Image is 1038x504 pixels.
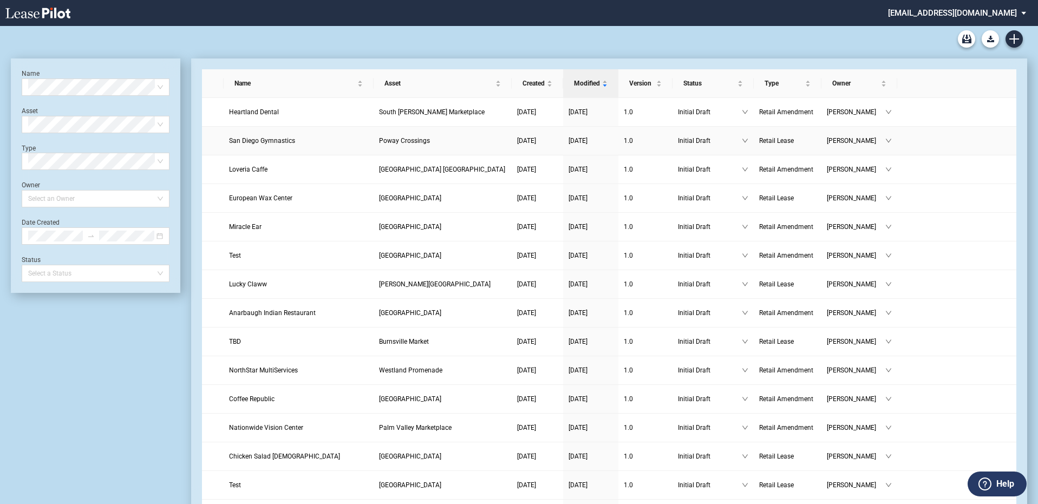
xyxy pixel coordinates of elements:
[759,280,794,288] span: Retail Lease
[624,252,633,259] span: 1 . 0
[624,280,633,288] span: 1 . 0
[517,424,536,431] span: [DATE]
[229,194,292,202] span: European Wax Center
[569,424,587,431] span: [DATE]
[678,164,742,175] span: Initial Draft
[374,69,512,98] th: Asset
[379,338,429,345] span: Burnsville Market
[759,480,816,490] a: Retail Lease
[827,307,885,318] span: [PERSON_NAME]
[563,69,618,98] th: Modified
[759,252,813,259] span: Retail Amendment
[759,193,816,204] a: Retail Lease
[517,166,536,173] span: [DATE]
[379,135,506,146] a: Poway Crossings
[754,69,821,98] th: Type
[742,195,748,201] span: down
[379,395,441,403] span: King Farm Village Center
[759,166,813,173] span: Retail Amendment
[742,338,748,345] span: down
[827,480,885,490] span: [PERSON_NAME]
[517,194,536,202] span: [DATE]
[827,250,885,261] span: [PERSON_NAME]
[22,256,41,264] label: Status
[678,336,742,347] span: Initial Draft
[22,70,40,77] label: Name
[229,221,368,232] a: Miracle Ear
[742,367,748,374] span: down
[229,453,340,460] span: Chicken Salad Chick
[229,108,279,116] span: Heartland Dental
[827,221,885,232] span: [PERSON_NAME]
[229,250,368,261] a: Test
[569,164,613,175] a: [DATE]
[678,480,742,490] span: Initial Draft
[379,108,485,116] span: South Summerlin Marketplace
[683,78,735,89] span: Status
[759,164,816,175] a: Retail Amendment
[379,137,430,145] span: Poway Crossings
[827,365,885,376] span: [PERSON_NAME]
[569,366,587,374] span: [DATE]
[379,451,506,462] a: [GEOGRAPHIC_DATA]
[678,422,742,433] span: Initial Draft
[678,451,742,462] span: Initial Draft
[22,219,60,226] label: Date Created
[379,194,441,202] span: North Ranch Gateway
[678,394,742,404] span: Initial Draft
[678,107,742,117] span: Initial Draft
[759,365,816,376] a: Retail Amendment
[569,250,613,261] a: [DATE]
[569,252,587,259] span: [DATE]
[678,193,742,204] span: Initial Draft
[569,166,587,173] span: [DATE]
[885,396,892,402] span: down
[229,424,303,431] span: Nationwide Vision Center
[379,193,506,204] a: [GEOGRAPHIC_DATA]
[229,336,368,347] a: TBD
[678,279,742,290] span: Initial Draft
[517,481,536,489] span: [DATE]
[742,109,748,115] span: down
[569,451,613,462] a: [DATE]
[742,424,748,431] span: down
[224,69,374,98] th: Name
[517,453,536,460] span: [DATE]
[229,280,267,288] span: Lucky Claww
[517,221,558,232] a: [DATE]
[742,138,748,144] span: down
[569,135,613,146] a: [DATE]
[229,252,241,259] span: Test
[624,395,633,403] span: 1 . 0
[229,309,316,317] span: Anarbaugh Indian Restaurant
[759,223,813,231] span: Retail Amendment
[379,252,441,259] span: Braemar Village Center
[379,280,491,288] span: Langston Landing
[517,164,558,175] a: [DATE]
[624,307,667,318] a: 1.0
[569,108,587,116] span: [DATE]
[759,338,794,345] span: Retail Lease
[742,252,748,259] span: down
[759,424,813,431] span: Retail Amendment
[759,309,813,317] span: Retail Amendment
[1006,30,1023,48] a: Create new document
[624,394,667,404] a: 1.0
[624,336,667,347] a: 1.0
[569,221,613,232] a: [DATE]
[996,477,1014,491] label: Help
[379,453,441,460] span: King Farm Village Center
[229,223,262,231] span: Miracle Ear
[517,394,558,404] a: [DATE]
[624,338,633,345] span: 1 . 0
[517,395,536,403] span: [DATE]
[517,338,536,345] span: [DATE]
[885,281,892,287] span: down
[517,193,558,204] a: [DATE]
[569,223,587,231] span: [DATE]
[827,193,885,204] span: [PERSON_NAME]
[759,279,816,290] a: Retail Lease
[759,422,816,433] a: Retail Amendment
[569,107,613,117] a: [DATE]
[624,481,633,489] span: 1 . 0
